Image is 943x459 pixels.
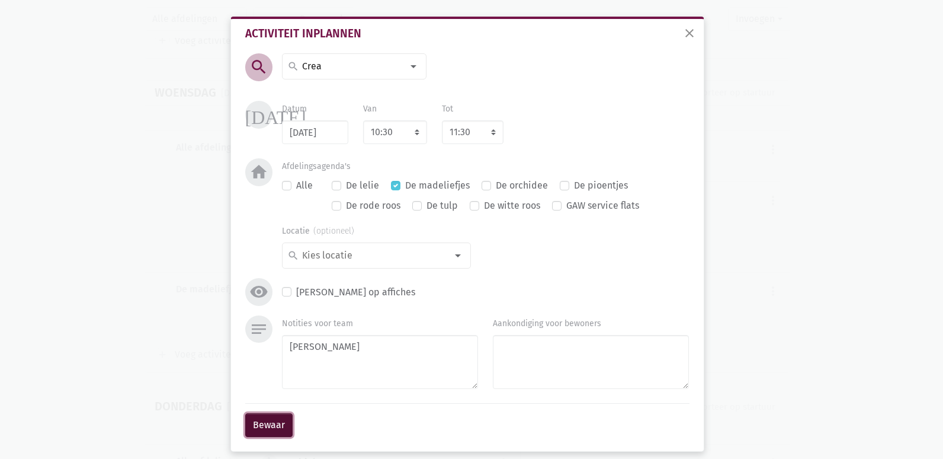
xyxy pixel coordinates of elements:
label: Notities voor team [282,317,353,330]
input: Kies locatie [300,248,447,263]
button: Bewaar [245,413,293,437]
label: De witte roos [484,198,540,213]
i: notes [249,320,268,339]
span: close [682,26,697,40]
label: De orchidee [496,178,548,193]
label: De pioentjes [574,178,628,193]
label: Tot [442,103,453,116]
label: De lelie [346,178,379,193]
i: home [249,162,268,181]
label: De tulp [426,198,458,213]
label: De madeliefjes [405,178,470,193]
label: De rode roos [346,198,400,213]
input: Crea [300,59,403,74]
label: Afdelingsagenda's [282,160,351,173]
label: Datum [282,103,307,116]
label: GAW service flats [566,198,639,213]
button: sluiten [678,21,701,47]
label: Aankondiging voor bewoners [493,317,601,330]
i: [DATE] [245,105,306,124]
label: Van [363,103,377,116]
i: visibility [249,282,268,301]
label: Locatie [282,225,354,238]
label: Alle [296,178,313,193]
label: [PERSON_NAME] op affiches [296,285,415,300]
div: Activiteit inplannen [245,28,689,39]
i: search [249,58,268,76]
